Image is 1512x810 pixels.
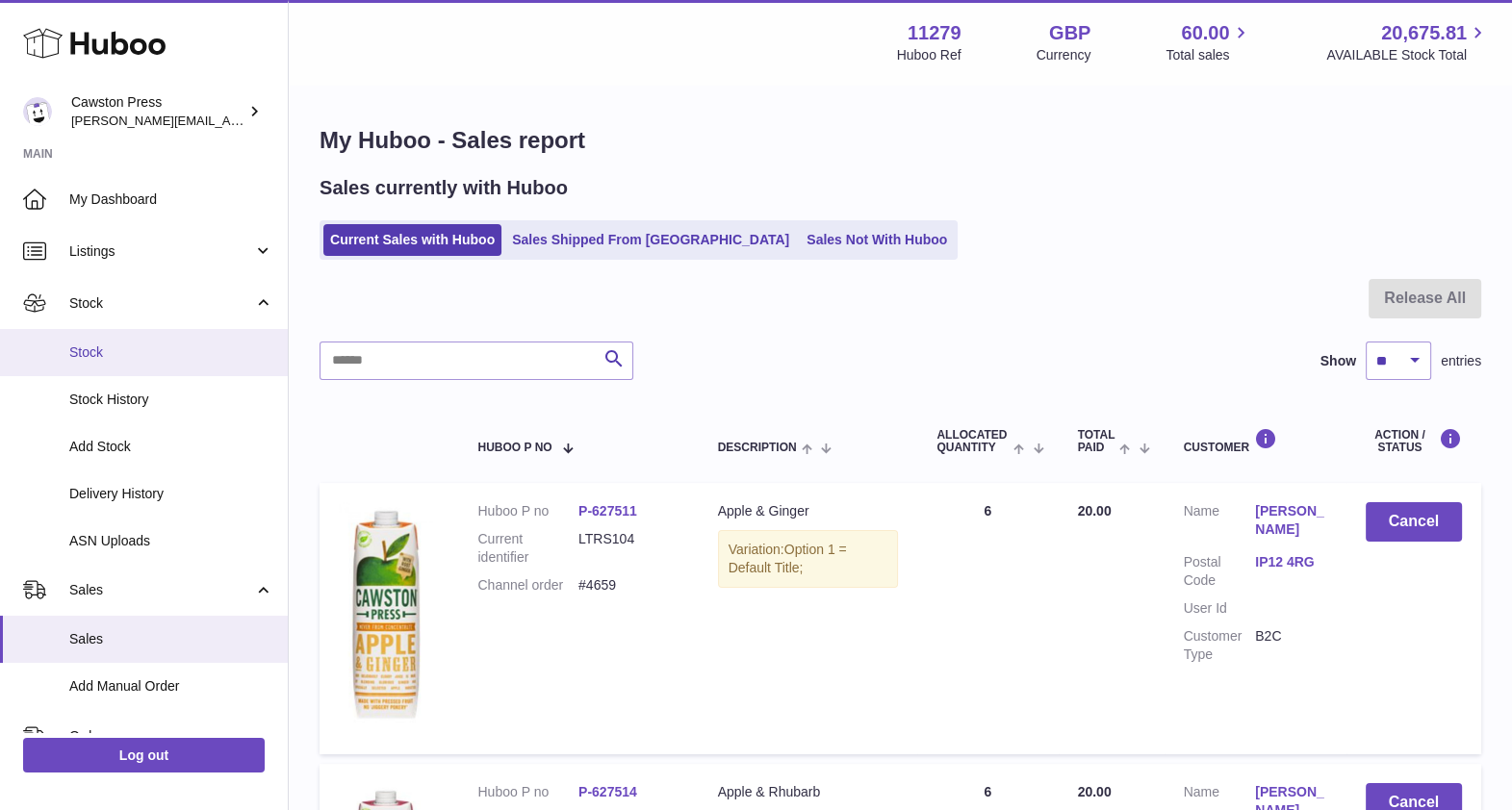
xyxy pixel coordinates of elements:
[477,576,578,595] dt: Channel order
[69,677,273,696] span: Add Manual Order
[800,224,954,256] a: Sales Not With Huboo
[320,125,1481,156] h1: My Huboo - Sales report
[1381,20,1467,46] span: 20,675.81
[1326,20,1489,64] a: 20,675.81 AVAILABLE Stock Total
[578,503,637,519] a: P-627511
[718,530,899,588] div: Variation:
[23,97,52,126] img: thomas.carson@cawstonpress.com
[1255,627,1327,664] dd: B2C
[69,190,273,209] span: My Dashboard
[1326,46,1489,64] span: AVAILABLE Stock Total
[69,242,253,261] span: Listings
[69,727,253,746] span: Orders
[1166,46,1251,64] span: Total sales
[69,532,273,550] span: ASN Uploads
[69,581,253,599] span: Sales
[908,20,961,46] strong: 11279
[477,530,578,567] dt: Current identifier
[69,294,253,313] span: Stock
[936,429,1009,454] span: ALLOCATED Quantity
[1184,553,1256,590] dt: Postal Code
[917,483,1058,754] td: 6
[320,175,568,201] h2: Sales currently with Huboo
[1078,503,1112,519] span: 20.00
[1049,20,1090,46] strong: GBP
[1078,784,1112,799] span: 20.00
[1184,428,1327,454] div: Customer
[323,224,501,256] a: Current Sales with Huboo
[1320,352,1356,370] label: Show
[69,391,273,409] span: Stock History
[578,530,679,567] dd: LTRS104
[339,502,435,730] img: 112791728631765.JPG
[718,783,899,801] div: Apple & Rhubarb
[69,485,273,503] span: Delivery History
[578,784,637,799] a: P-627514
[1078,429,1115,454] span: Total paid
[1184,502,1256,544] dt: Name
[477,502,578,520] dt: Huboo P no
[1184,599,1256,618] dt: User Id
[69,630,273,648] span: Sales
[69,438,273,456] span: Add Stock
[71,93,244,130] div: Cawston Press
[1181,20,1229,46] span: 60.00
[1255,553,1327,571] a: IP12 4RG
[1366,502,1462,542] button: Cancel
[897,46,961,64] div: Huboo Ref
[23,738,265,772] a: Log out
[1255,502,1327,539] a: [PERSON_NAME]
[729,542,847,575] span: Option 1 = Default Title;
[505,224,796,256] a: Sales Shipped From [GEOGRAPHIC_DATA]
[1366,428,1462,454] div: Action / Status
[1166,20,1251,64] a: 60.00 Total sales
[578,576,679,595] dd: #4659
[718,502,899,520] div: Apple & Ginger
[1184,627,1256,664] dt: Customer Type
[477,442,551,454] span: Huboo P no
[69,343,273,362] span: Stock
[1441,352,1481,370] span: entries
[71,113,489,128] span: [PERSON_NAME][EMAIL_ADDRESS][PERSON_NAME][DOMAIN_NAME]
[718,442,797,454] span: Description
[1037,46,1091,64] div: Currency
[477,783,578,801] dt: Huboo P no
